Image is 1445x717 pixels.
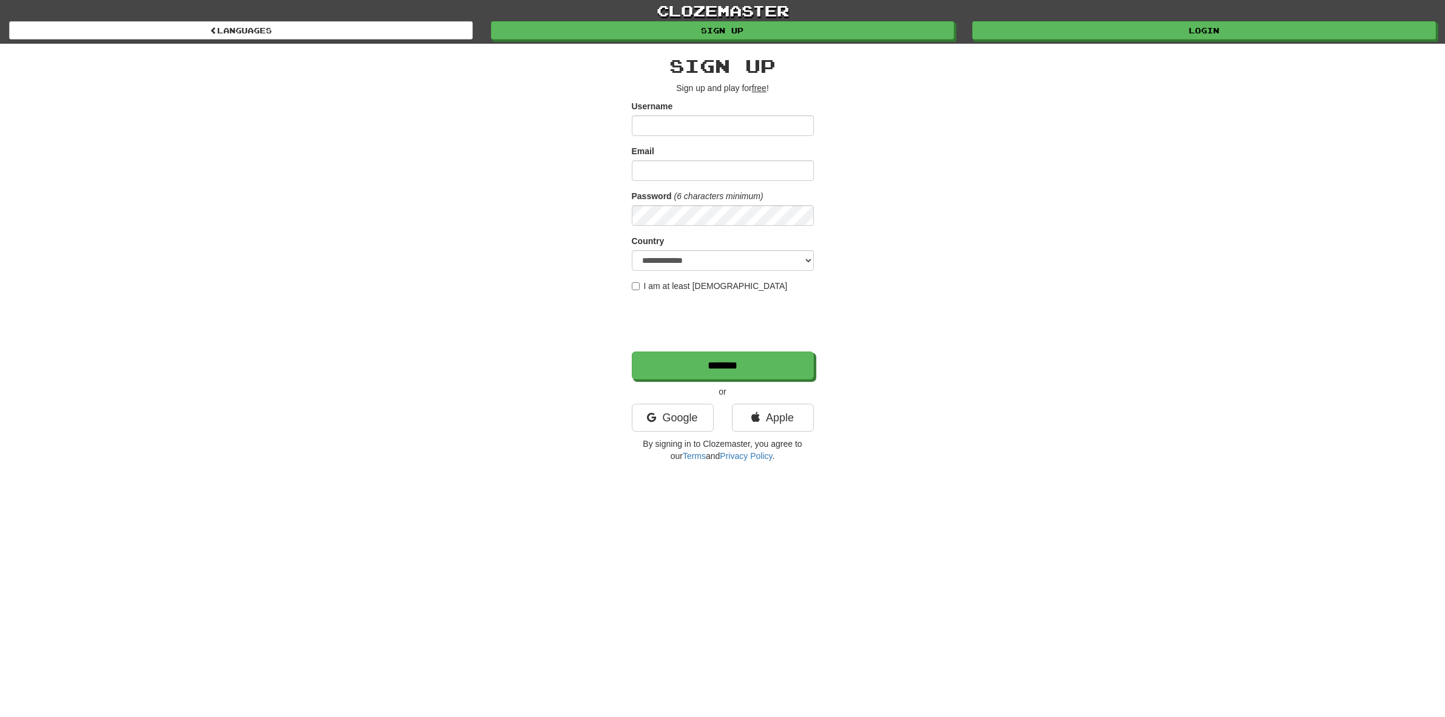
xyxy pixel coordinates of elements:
label: Password [632,190,672,202]
em: (6 characters minimum) [674,191,763,201]
iframe: reCAPTCHA [632,298,816,345]
p: Sign up and play for ! [632,82,814,94]
a: Sign up [491,21,955,39]
input: I am at least [DEMOGRAPHIC_DATA] [632,282,640,290]
label: Username [632,100,673,112]
label: I am at least [DEMOGRAPHIC_DATA] [632,280,788,292]
p: By signing in to Clozemaster, you agree to our and . [632,438,814,462]
a: Languages [9,21,473,39]
a: Privacy Policy [720,451,772,461]
a: Google [632,404,714,432]
a: Terms [683,451,706,461]
h2: Sign up [632,56,814,76]
u: free [752,83,766,93]
label: Country [632,235,665,247]
p: or [632,386,814,398]
a: Apple [732,404,814,432]
a: Login [972,21,1436,39]
label: Email [632,145,654,157]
